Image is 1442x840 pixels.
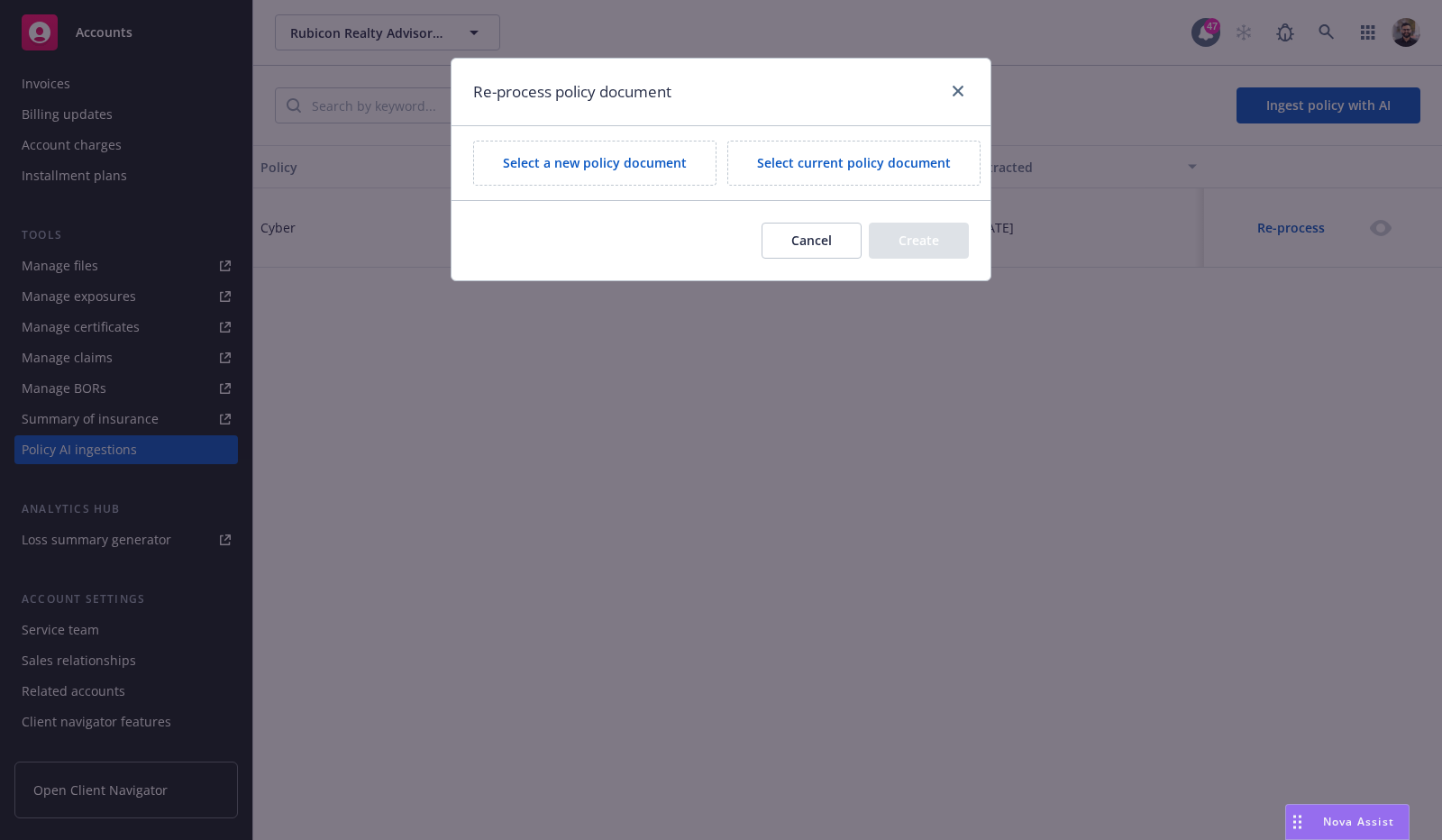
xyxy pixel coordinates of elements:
button: Cancel [762,223,862,259]
h1: Re-process policy document [473,80,671,104]
button: Nova Assist [1285,804,1410,840]
div: Drag to move [1286,805,1309,839]
button: Select current policy document [727,141,981,186]
a: close [947,80,969,102]
span: Nova Assist [1323,814,1394,829]
button: Select a new policy document [473,141,716,186]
